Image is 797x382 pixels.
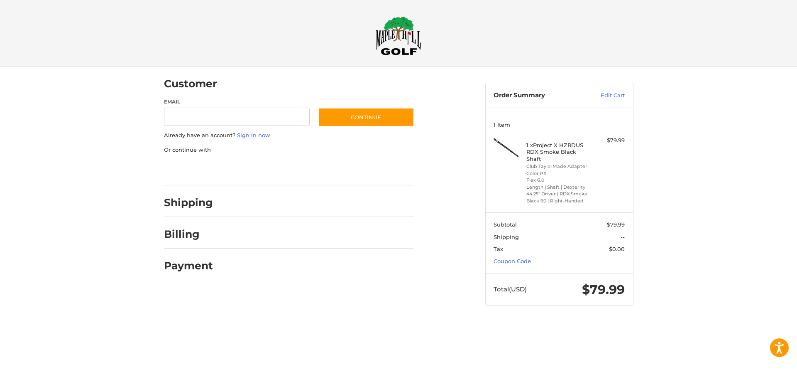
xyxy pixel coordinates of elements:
span: Shipping [494,234,519,240]
a: Edit Cart [583,91,625,100]
h2: Customer [164,77,217,90]
span: Tax [494,246,503,252]
span: $79.99 [582,282,625,297]
span: $79.99 [607,221,625,228]
a: Coupon Code [494,258,531,264]
a: Sign in now [237,132,270,138]
iframe: PayPal-venmo [302,162,364,177]
li: Club TaylorMade Adapter [526,163,590,170]
h2: Shipping [164,196,213,209]
h2: Billing [164,228,213,241]
h2: Payment [164,259,213,272]
img: Maple Hill Golf [376,16,421,55]
li: Flex 6.0 [526,177,590,184]
p: Already have an account? [164,131,414,140]
p: Or continue with [164,146,414,154]
label: Email [164,98,310,106]
li: Color PX [526,170,590,177]
span: -- [621,234,625,240]
h4: 1 x Project X HZRDUS RDX Smoke Black Shaft [526,142,590,162]
button: Continue [318,108,414,127]
span: Subtotal [494,221,517,228]
div: $79.99 [592,136,625,145]
h3: 1 Item [494,121,625,128]
span: Total (USD) [494,285,527,293]
h3: Order Summary [494,91,583,100]
span: $0.00 [609,246,625,252]
iframe: PayPal-paypal [161,162,223,177]
li: Length | Shaft | Dexterity 44.25" Driver | RDX Smoke Black 60 | Right-Handed [526,184,590,205]
iframe: PayPal-paylater [232,162,294,177]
